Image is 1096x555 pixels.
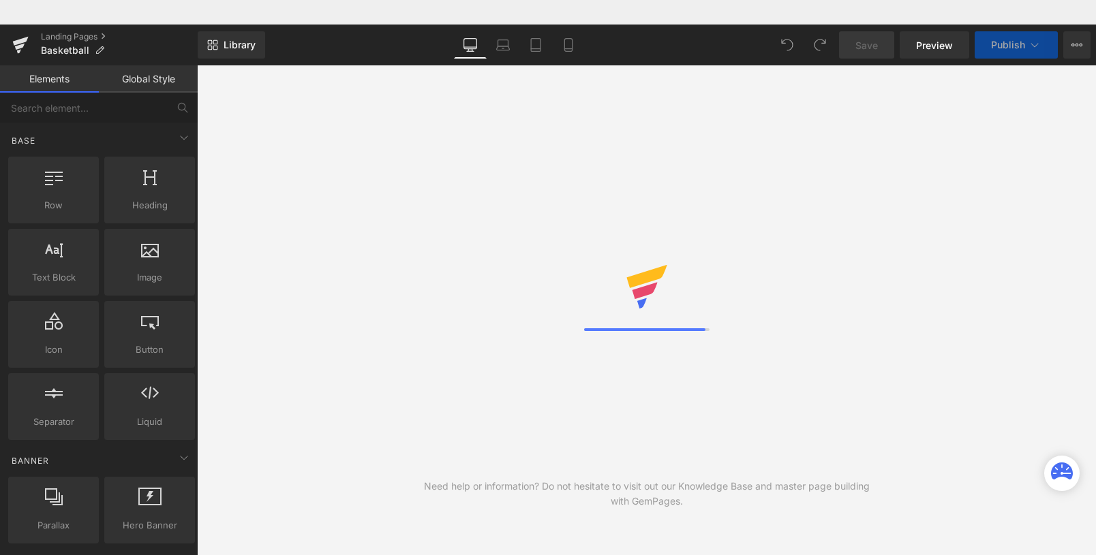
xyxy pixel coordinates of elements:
[108,198,191,212] span: Heading
[552,31,585,59] a: Mobile
[224,39,256,51] span: Library
[422,479,872,509] div: Need help or information? Do not hesitate to visit out our Knowledge Base and master page buildin...
[108,415,191,429] span: Liquid
[900,31,969,59] a: Preview
[99,65,198,93] a: Global Style
[41,31,198,42] a: Landing Pages
[198,31,265,59] a: New Library
[108,270,191,285] span: Image
[41,45,89,56] span: Basketball
[519,31,552,59] a: Tablet
[806,31,834,59] button: Redo
[10,454,50,467] span: Banner
[108,343,191,357] span: Button
[916,38,953,52] span: Preview
[774,31,801,59] button: Undo
[12,343,95,357] span: Icon
[991,39,1025,50] span: Publish
[487,31,519,59] a: Laptop
[12,518,95,533] span: Parallax
[108,518,191,533] span: Hero Banner
[975,31,1058,59] button: Publish
[12,270,95,285] span: Text Block
[454,31,487,59] a: Desktop
[10,134,37,147] span: Base
[855,38,878,52] span: Save
[12,415,95,429] span: Separator
[12,198,95,212] span: Row
[1063,31,1091,59] button: More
